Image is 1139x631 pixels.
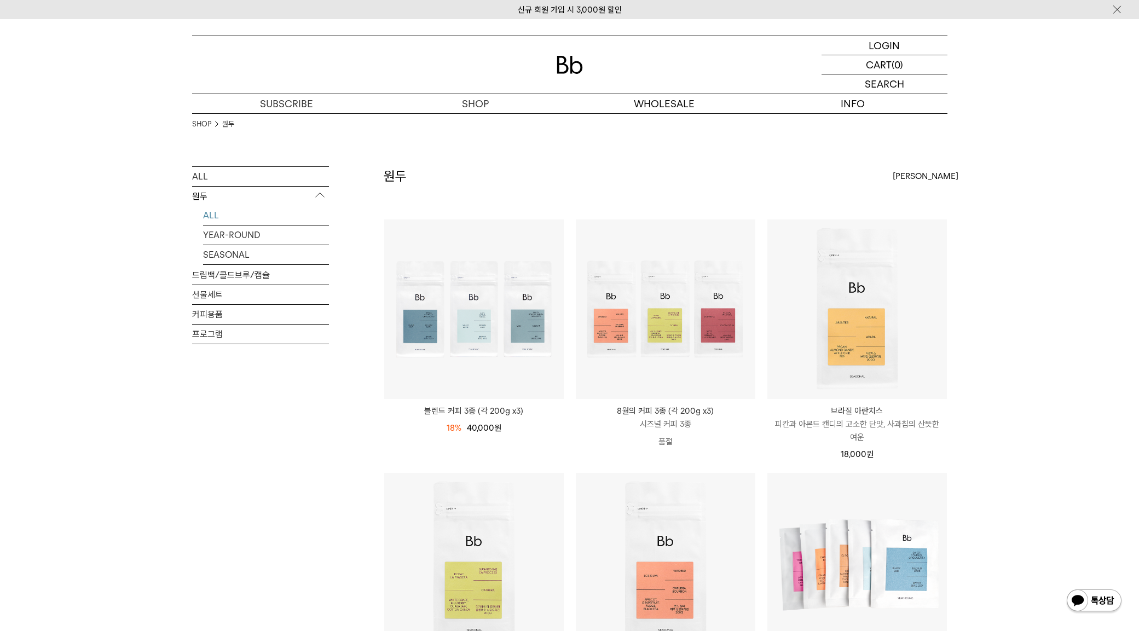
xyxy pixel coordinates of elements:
[576,431,755,453] p: 품절
[1066,588,1123,615] img: 카카오톡 채널 1:1 채팅 버튼
[576,404,755,431] a: 8월의 커피 3종 (각 200g x3) 시즈널 커피 3종
[557,56,583,74] img: 로고
[767,404,947,418] p: 브라질 아란치스
[767,418,947,444] p: 피칸과 아몬드 캔디의 고소한 단맛, 사과칩의 산뜻한 여운
[203,245,329,264] a: SEASONAL
[865,74,904,94] p: SEARCH
[192,285,329,304] a: 선물세트
[192,265,329,285] a: 드립백/콜드브루/캡슐
[576,219,755,399] img: 8월의 커피 3종 (각 200g x3)
[892,55,903,74] p: (0)
[192,305,329,324] a: 커피용품
[192,325,329,344] a: 프로그램
[494,423,501,433] span: 원
[869,36,900,55] p: LOGIN
[384,167,407,186] h2: 원두
[203,225,329,245] a: YEAR-ROUND
[447,421,461,435] div: 18%
[222,119,234,130] a: 원두
[822,55,947,74] a: CART (0)
[192,167,329,186] a: ALL
[866,55,892,74] p: CART
[192,187,329,206] p: 원두
[467,423,501,433] span: 40,000
[384,404,564,418] a: 블렌드 커피 3종 (각 200g x3)
[767,219,947,399] img: 브라질 아란치스
[759,94,947,113] p: INFO
[866,449,874,459] span: 원
[384,219,564,399] img: 블렌드 커피 3종 (각 200g x3)
[576,418,755,431] p: 시즈널 커피 3종
[570,94,759,113] p: WHOLESALE
[381,94,570,113] a: SHOP
[192,119,211,130] a: SHOP
[192,94,381,113] a: SUBSCRIBE
[576,404,755,418] p: 8월의 커피 3종 (각 200g x3)
[893,170,958,183] span: [PERSON_NAME]
[841,449,874,459] span: 18,000
[203,206,329,225] a: ALL
[767,404,947,444] a: 브라질 아란치스 피칸과 아몬드 캔디의 고소한 단맛, 사과칩의 산뜻한 여운
[518,5,622,15] a: 신규 회원 가입 시 3,000원 할인
[822,36,947,55] a: LOGIN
